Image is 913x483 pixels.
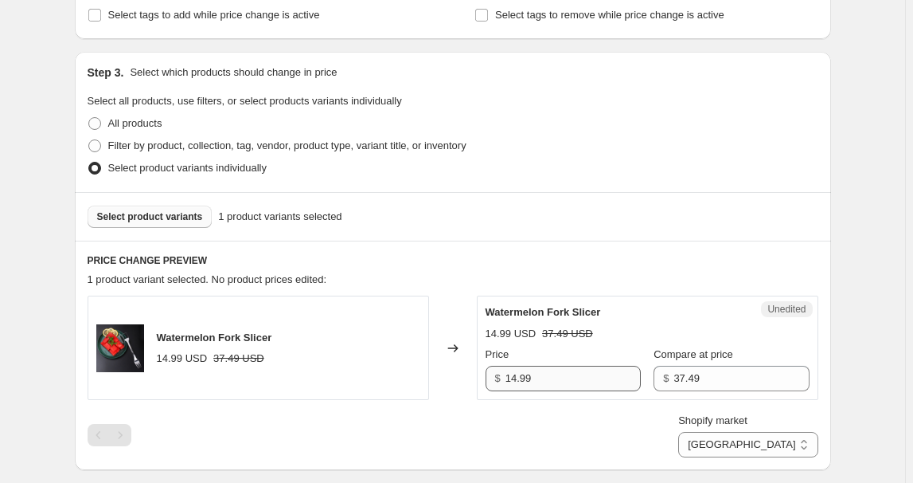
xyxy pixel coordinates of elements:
h6: PRICE CHANGE PREVIEW [88,254,818,267]
span: All products [108,117,162,129]
span: 1 product variants selected [218,209,341,225]
span: $ [663,372,669,384]
span: Watermelon Fork Slicer [157,332,272,344]
span: Select tags to remove while price change is active [495,9,724,21]
span: 1 product variant selected. No product prices edited: [88,273,327,285]
span: Select product variants [97,210,203,223]
span: $ [495,372,501,384]
span: Select product variants individually [108,162,267,174]
div: 14.99 USD [157,351,208,367]
p: Select which products should change in price [130,65,337,80]
h2: Step 3. [88,65,124,80]
span: Unedited [767,303,806,316]
span: Price [486,348,509,360]
span: Compare at price [654,348,733,360]
div: 14.99 USD [486,326,536,342]
img: 14_a7cc3b2b-159b-4e6a-9a78-5055e2d719b3_80x.png [96,324,144,372]
span: Select all products, use filters, or select products variants individually [88,95,402,107]
span: Filter by product, collection, tag, vendor, product type, variant title, or inventory [108,139,466,151]
span: Select tags to add while price change is active [108,9,320,21]
span: Shopify market [678,414,747,426]
nav: Pagination [88,424,131,446]
button: Select product variants [88,206,213,228]
span: Watermelon Fork Slicer [486,306,601,318]
strike: 37.49 USD [213,351,264,367]
strike: 37.49 USD [542,326,593,342]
